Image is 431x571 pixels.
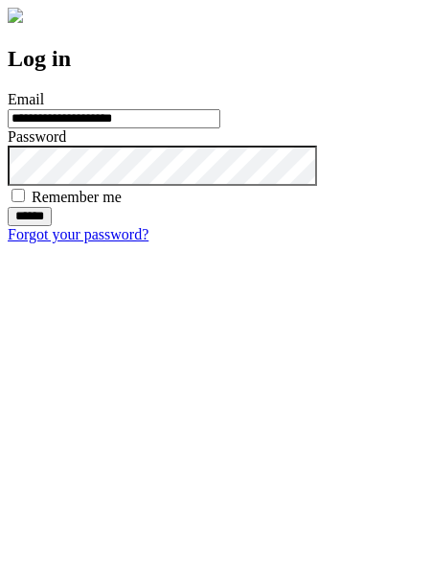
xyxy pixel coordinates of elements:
label: Remember me [32,189,122,205]
a: Forgot your password? [8,226,148,242]
h2: Log in [8,46,423,72]
label: Email [8,91,44,107]
img: logo-4e3dc11c47720685a147b03b5a06dd966a58ff35d612b21f08c02c0306f2b779.png [8,8,23,23]
label: Password [8,128,66,145]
